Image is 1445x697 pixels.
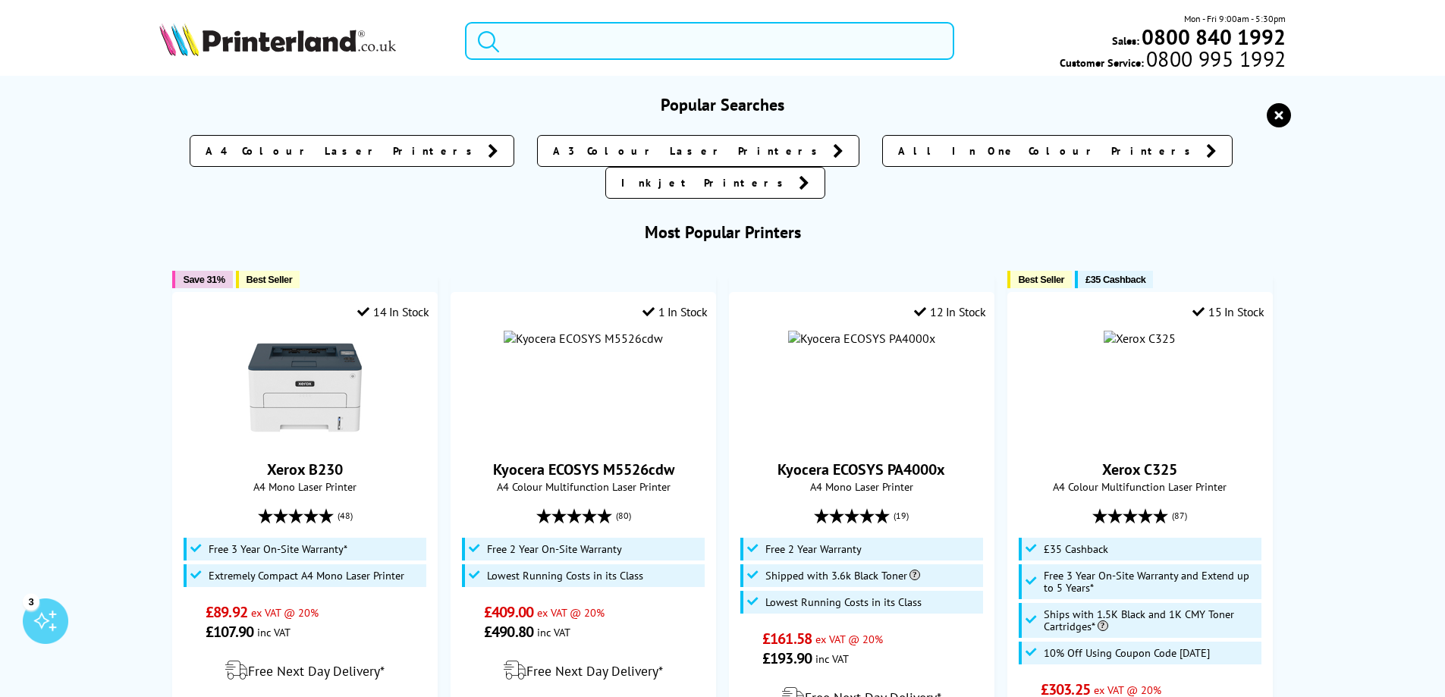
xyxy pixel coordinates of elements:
[1094,683,1161,697] span: ex VAT @ 20%
[1102,460,1177,479] a: Xerox C325
[1016,479,1264,494] span: A4 Colour Multifunction Laser Printer
[159,221,1286,243] h3: Most Popular Printers
[504,331,663,346] img: Kyocera ECOSYS M5526cdw
[1139,30,1286,44] a: 0800 840 1992
[459,479,707,494] span: A4 Colour Multifunction Laser Printer
[459,649,707,692] div: modal_delivery
[23,593,39,610] div: 3
[616,501,631,530] span: (80)
[762,629,812,648] span: £161.58
[1172,501,1187,530] span: (87)
[898,143,1198,159] span: All In One Colour Printers
[537,605,605,620] span: ex VAT @ 20%
[765,543,862,555] span: Free 2 Year Warranty
[1104,331,1176,346] img: Xerox C325
[357,304,429,319] div: 14 In Stock
[247,274,293,285] span: Best Seller
[172,271,232,288] button: Save 31%
[484,622,533,642] span: £490.80
[267,460,343,479] a: Xerox B230
[1044,570,1258,594] span: Free 3 Year On-Site Warranty and Extend up to 5 Years*
[1044,647,1210,659] span: 10% Off Using Coupon Code [DATE]
[206,602,247,622] span: £89.92
[487,543,622,555] span: Free 2 Year On-Site Warranty
[209,570,404,582] span: Extremely Compact A4 Mono Laser Printer
[251,605,319,620] span: ex VAT @ 20%
[159,23,447,59] a: Printerland Logo
[815,632,883,646] span: ex VAT @ 20%
[183,274,225,285] span: Save 31%
[209,543,347,555] span: Free 3 Year On-Site Warranty*
[537,625,570,639] span: inc VAT
[1075,271,1153,288] button: £35 Cashback
[1044,543,1108,555] span: £35 Cashback
[1044,608,1258,633] span: Ships with 1.5K Black and 1K CMY Toner Cartridges*
[1144,52,1286,66] span: 0800 995 1992
[493,460,674,479] a: Kyocera ECOSYS M5526cdw
[236,271,300,288] button: Best Seller
[1192,304,1264,319] div: 15 In Stock
[1060,52,1286,70] span: Customer Service:
[1142,23,1286,51] b: 0800 840 1992
[190,135,514,167] a: A4 Colour Laser Printers
[1018,274,1064,285] span: Best Seller
[159,23,396,56] img: Printerland Logo
[484,602,533,622] span: £409.00
[1184,11,1286,26] span: Mon - Fri 9:00am - 5:30pm
[605,167,825,199] a: Inkjet Printers
[181,479,429,494] span: A4 Mono Laser Printer
[765,596,922,608] span: Lowest Running Costs in its Class
[788,331,935,346] img: Kyocera ECOSYS PA4000x
[765,570,920,582] span: Shipped with 3.6k Black Toner
[914,304,985,319] div: 12 In Stock
[159,94,1286,115] h3: Popular Searches
[737,479,985,494] span: A4 Mono Laser Printer
[621,175,791,190] span: Inkjet Printers
[1112,33,1139,48] span: Sales:
[1085,274,1145,285] span: £35 Cashback
[882,135,1233,167] a: All In One Colour Printers
[206,622,253,642] span: £107.90
[248,432,362,447] a: Xerox B230
[553,143,825,159] span: A3 Colour Laser Printers
[257,625,291,639] span: inc VAT
[181,649,429,692] div: modal_delivery
[537,135,859,167] a: A3 Colour Laser Printers
[762,648,812,668] span: £193.90
[1007,271,1072,288] button: Best Seller
[642,304,708,319] div: 1 In Stock
[487,570,643,582] span: Lowest Running Costs in its Class
[777,460,945,479] a: Kyocera ECOSYS PA4000x
[248,331,362,444] img: Xerox B230
[465,22,954,60] input: Search pr
[815,651,849,666] span: inc VAT
[206,143,480,159] span: A4 Colour Laser Printers
[338,501,353,530] span: (48)
[894,501,909,530] span: (19)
